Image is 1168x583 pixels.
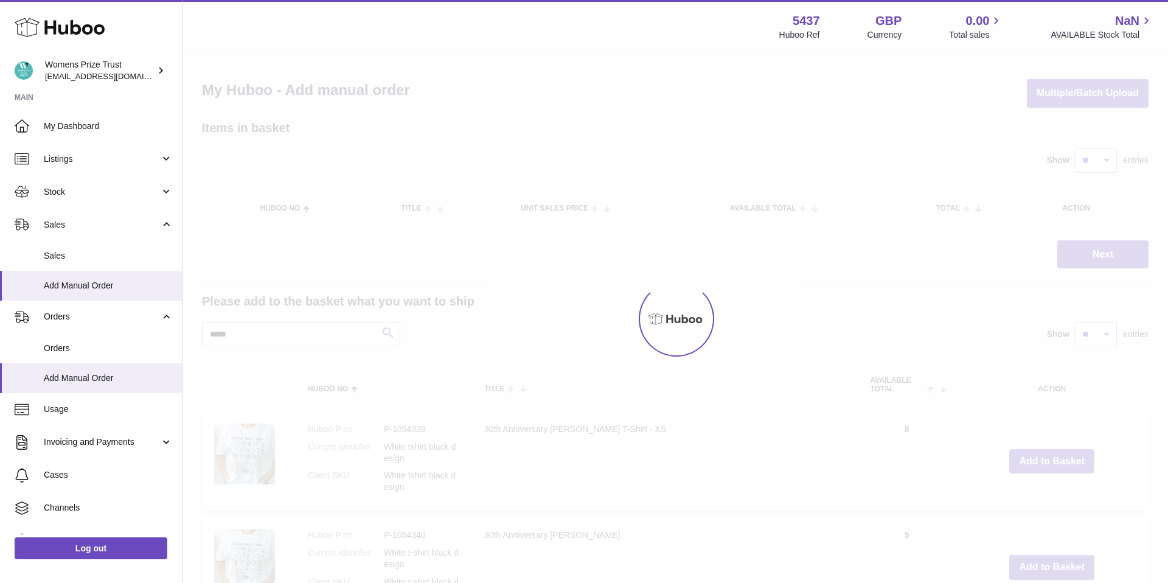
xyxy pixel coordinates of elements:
span: Add Manual Order [44,372,173,384]
a: Log out [15,537,167,559]
span: 0.00 [966,13,990,29]
div: Huboo Ref [779,29,820,41]
span: AVAILABLE Stock Total [1051,29,1153,41]
span: Sales [44,250,173,262]
span: [EMAIL_ADDRESS][DOMAIN_NAME] [45,71,179,81]
span: My Dashboard [44,120,173,132]
a: NaN AVAILABLE Stock Total [1051,13,1153,41]
span: Total sales [949,29,1003,41]
div: Currency [867,29,902,41]
span: Channels [44,502,173,514]
span: Add Manual Order [44,280,173,291]
span: Stock [44,186,160,198]
div: Womens Prize Trust [45,59,155,82]
strong: GBP [875,13,902,29]
span: Invoicing and Payments [44,436,160,448]
span: Orders [44,311,160,323]
span: Listings [44,153,160,165]
strong: 5437 [793,13,820,29]
span: Orders [44,343,173,354]
span: Usage [44,403,173,415]
span: Sales [44,219,160,231]
span: Cases [44,469,173,481]
a: 0.00 Total sales [949,13,1003,41]
span: NaN [1115,13,1139,29]
img: info@womensprizeforfiction.co.uk [15,61,33,80]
